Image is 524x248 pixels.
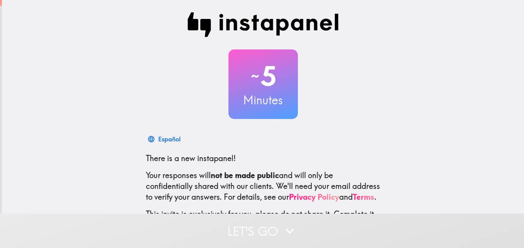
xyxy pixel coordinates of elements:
[146,209,380,230] p: This invite is exclusively for you, please do not share it. Complete it soon because spots are li...
[158,134,181,144] div: Español
[289,192,339,202] a: Privacy Policy
[146,170,380,202] p: Your responses will and will only be confidentially shared with our clients. We'll need your emai...
[228,60,298,92] h2: 5
[146,153,236,163] span: There is a new instapanel!
[250,65,260,88] span: ~
[211,170,279,180] b: not be made public
[146,131,184,147] button: Español
[353,192,374,202] a: Terms
[228,92,298,108] h3: Minutes
[188,12,339,37] img: Instapanel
